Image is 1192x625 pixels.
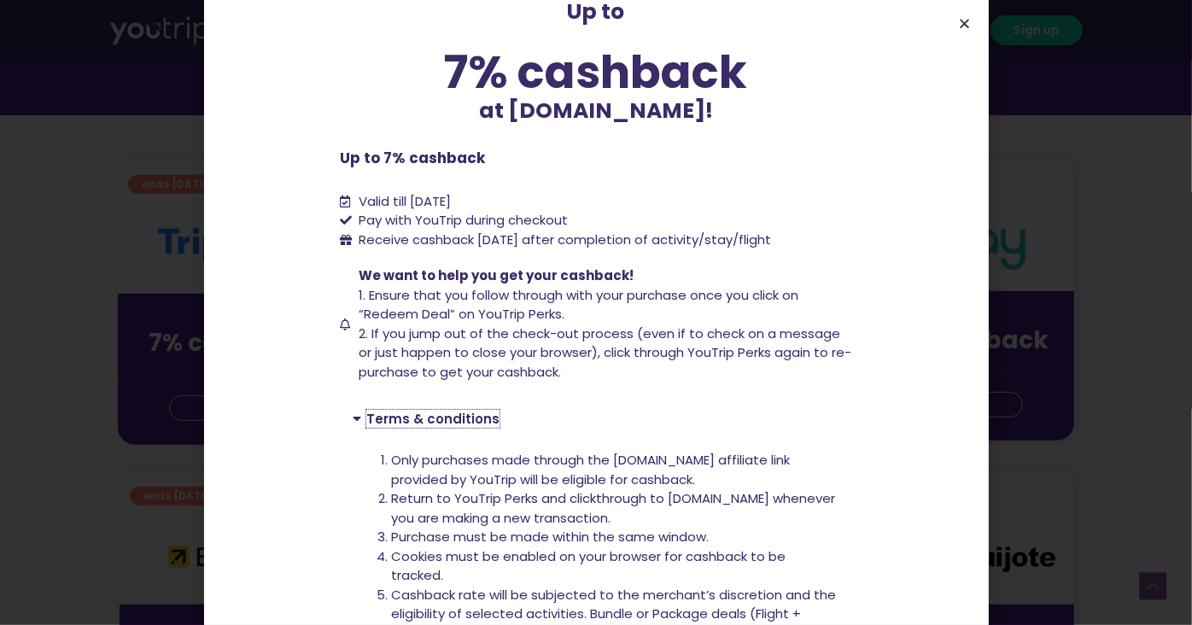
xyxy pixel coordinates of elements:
span: 2. If you jump out of the check-out process (even if to check on a message or just happen to clos... [359,324,852,381]
li: Cookies must be enabled on your browser for cashback to be tracked. [391,547,839,586]
b: Up to 7% cashback [340,148,485,168]
div: 7% cashback [340,50,852,95]
a: Close [959,17,972,30]
span: We want to help you get your cashback! [359,266,634,284]
a: Terms & conditions [366,410,500,428]
span: 1. Ensure that you follow through with your purchase once you click on “Redeem Deal” on YouTrip P... [359,286,799,324]
span: Valid till [DATE] [359,192,452,210]
p: at [DOMAIN_NAME]! [340,95,852,127]
li: Only purchases made through the [DOMAIN_NAME] affiliate link provided by YouTrip will be eligible... [391,451,839,489]
div: Terms & conditions [340,399,852,438]
span: Pay with YouTrip during checkout [355,211,569,231]
li: Purchase must be made within the same window. [391,528,839,547]
span: Receive cashback [DATE] after completion of activity/stay/flight [359,231,772,248]
li: Return to YouTrip Perks and clickthrough to [DOMAIN_NAME] whenever you are making a new transaction. [391,489,839,528]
